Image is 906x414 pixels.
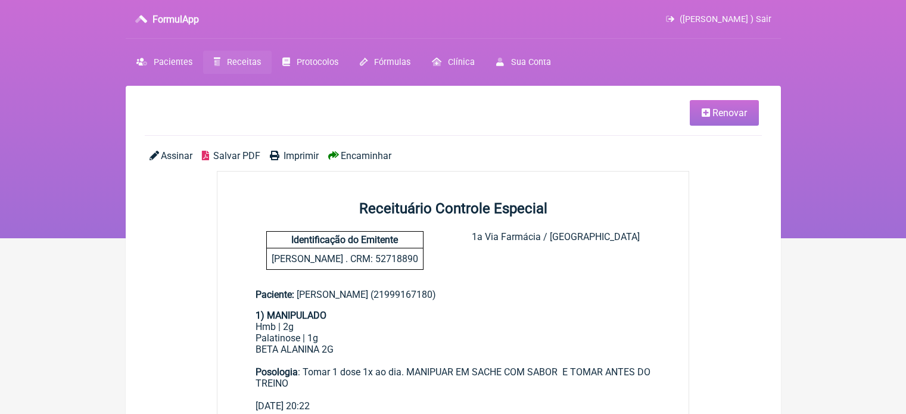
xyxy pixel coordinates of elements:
a: Assinar [150,150,192,161]
div: Hmb | 2g [256,321,651,332]
a: Protocolos [272,51,349,74]
span: Pacientes [154,57,192,67]
a: Clínica [421,51,485,74]
a: Renovar [690,100,759,126]
span: Imprimir [284,150,319,161]
span: Assinar [161,150,192,161]
span: Renovar [712,107,747,119]
span: Sua Conta [511,57,551,67]
a: Encaminhar [328,150,391,161]
div: [PERSON_NAME] (21999167180) [256,289,651,300]
span: Encaminhar [341,150,391,161]
div: BETA ALANINA 2G [256,344,651,366]
a: ([PERSON_NAME] ) Sair [666,14,771,24]
span: ([PERSON_NAME] ) Sair [680,14,771,24]
a: Sua Conta [485,51,561,74]
a: Salvar PDF [202,150,260,161]
span: Clínica [448,57,475,67]
a: Pacientes [126,51,203,74]
a: Fórmulas [349,51,421,74]
p: [PERSON_NAME] . CRM: 52718890 [267,248,423,269]
h3: FormulApp [152,14,199,25]
strong: 1) MANIPULADO [256,310,326,321]
div: 1a Via Farmácia / [GEOGRAPHIC_DATA] [472,231,640,270]
a: Receitas [203,51,272,74]
h4: Identificação do Emitente [267,232,423,248]
span: Receitas [227,57,261,67]
strong: Posologia [256,366,298,378]
a: Imprimir [270,150,319,161]
div: Palatinose | 1g [256,332,651,344]
span: Fórmulas [374,57,410,67]
h2: Receituário Controle Especial [217,200,689,217]
span: Protocolos [297,57,338,67]
span: Paciente: [256,289,294,300]
span: Salvar PDF [213,150,260,161]
div: : Tomar 1 dose 1x ao dia. MANIPUAR EM SACHE COM SABOR E TOMAR ANTES DO TREINO [256,366,651,400]
div: [DATE] 20:22 [256,400,651,412]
